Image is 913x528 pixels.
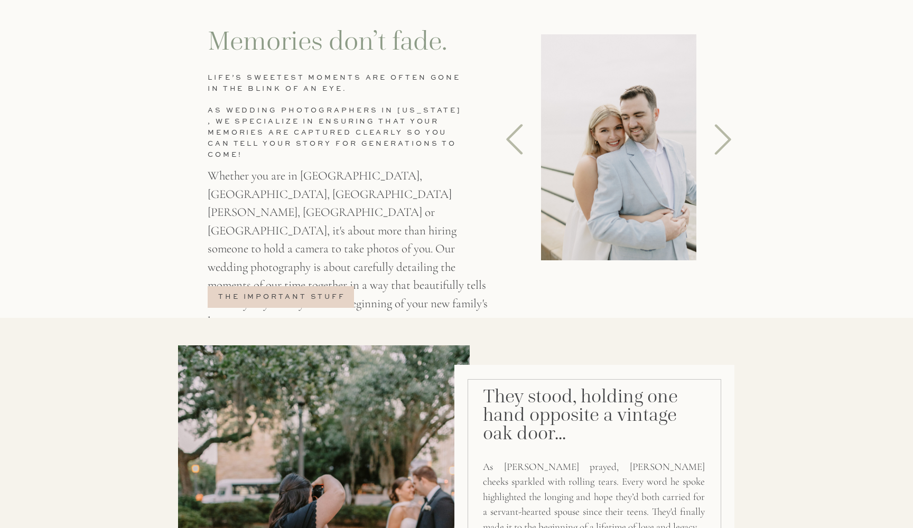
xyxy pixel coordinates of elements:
[208,167,490,262] p: Whether you are in [GEOGRAPHIC_DATA], [GEOGRAPHIC_DATA], [GEOGRAPHIC_DATA][PERSON_NAME], [GEOGRAP...
[208,25,473,68] h2: Memories don’t fade.
[483,387,705,435] h2: They stood, holding one hand opposite a vintage oak door...
[208,73,462,170] h3: Life’s sweetest moments are often gone in the blink of an eye. As wedding photographers in [US_ST...
[216,293,348,306] a: the important stuff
